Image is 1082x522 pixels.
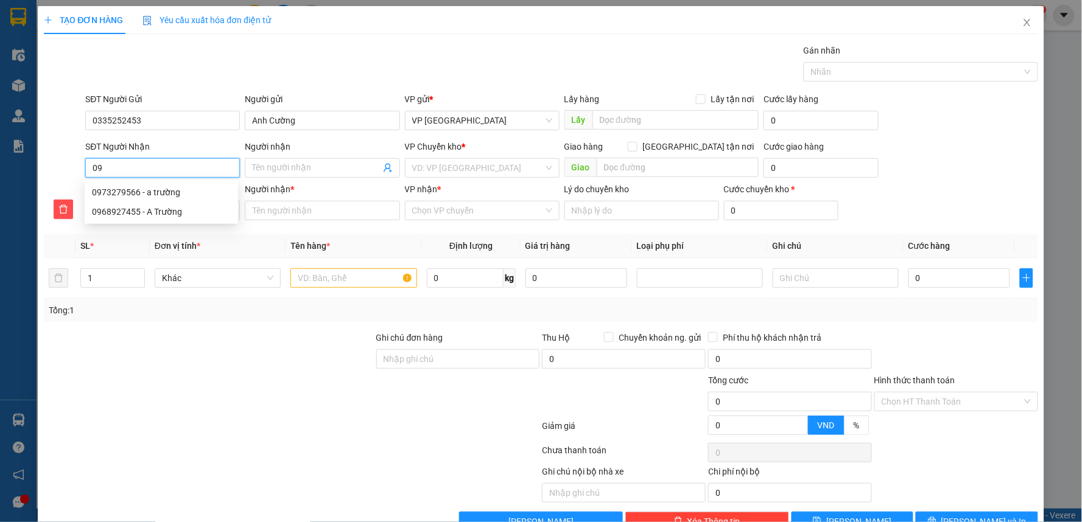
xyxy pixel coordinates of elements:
[85,183,238,202] div: 0973279566 - a trường
[542,465,706,483] div: Ghi chú nội bộ nhà xe
[155,241,200,251] span: Đơn vị tính
[564,184,630,194] label: Lý do chuyển kho
[764,111,879,130] input: Cước lấy hàng
[768,234,904,258] th: Ghi chú
[405,92,560,106] div: VP gửi
[85,140,240,153] div: SĐT Người Nhận
[542,483,706,503] input: Nhập ghi chú
[49,268,68,288] button: delete
[54,200,73,219] button: delete
[405,142,462,151] span: VP Chuyển kho
[142,15,271,25] span: Yêu cầu xuất hóa đơn điện tử
[564,94,600,104] span: Lấy hàng
[638,140,759,153] span: [GEOGRAPHIC_DATA] tận nơi
[405,184,438,194] span: VP nhận
[376,333,443,343] label: Ghi chú đơn hàng
[854,420,860,430] span: %
[564,158,597,177] span: Giao
[525,241,571,251] span: Giá trị hàng
[1020,268,1033,288] button: plus
[245,92,399,106] div: Người gửi
[724,183,839,196] div: Cước chuyển kho
[412,111,552,130] span: VP Tiền Hải
[290,241,330,251] span: Tên hàng
[874,375,955,385] label: Hình thức thanh toán
[1021,273,1033,283] span: plus
[376,349,540,369] input: Ghi chú đơn hàng
[92,205,231,218] div: 0968927455 - A Trường
[541,419,707,440] div: Giảm giá
[708,465,872,483] div: Chi phí nội bộ
[542,333,570,343] span: Thu Hộ
[162,269,273,287] span: Khác
[592,110,759,130] input: Dọc đường
[564,201,719,220] input: Lý do chuyển kho
[85,202,238,221] div: 0968927455 - A Trường
[49,304,418,317] div: Tổng: 1
[541,444,707,465] div: Chưa thanh toán
[818,420,835,430] span: VND
[1022,18,1032,27] span: close
[764,158,879,178] input: Cước giao hàng
[718,331,826,344] span: Phí thu hộ khách nhận trả
[706,92,759,106] span: Lấy tận nơi
[44,16,52,24] span: plus
[564,142,603,151] span: Giao hàng
[92,186,231,199] div: 0973279566 - a trường
[1010,6,1044,40] button: Close
[764,94,818,104] label: Cước lấy hàng
[245,201,399,220] input: Tên người nhận
[44,15,123,25] span: TẠO ĐƠN HÀNG
[54,204,72,214] span: delete
[449,241,493,251] span: Định lượng
[764,142,824,151] label: Cước giao hàng
[80,241,90,251] span: SL
[564,110,592,130] span: Lấy
[383,163,393,173] span: user-add
[142,16,152,26] img: icon
[804,46,841,55] label: Gán nhãn
[708,375,748,385] span: Tổng cước
[614,331,706,344] span: Chuyển khoản ng. gửi
[632,234,768,258] th: Loại phụ phí
[504,268,516,288] span: kg
[597,158,759,177] input: Dọc đường
[245,140,399,153] div: Người nhận
[290,268,416,288] input: VD: Bàn, Ghế
[525,268,627,288] input: 0
[245,183,399,196] div: Người nhận
[85,92,240,106] div: SĐT Người Gửi
[908,241,950,251] span: Cước hàng
[773,268,899,288] input: Ghi Chú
